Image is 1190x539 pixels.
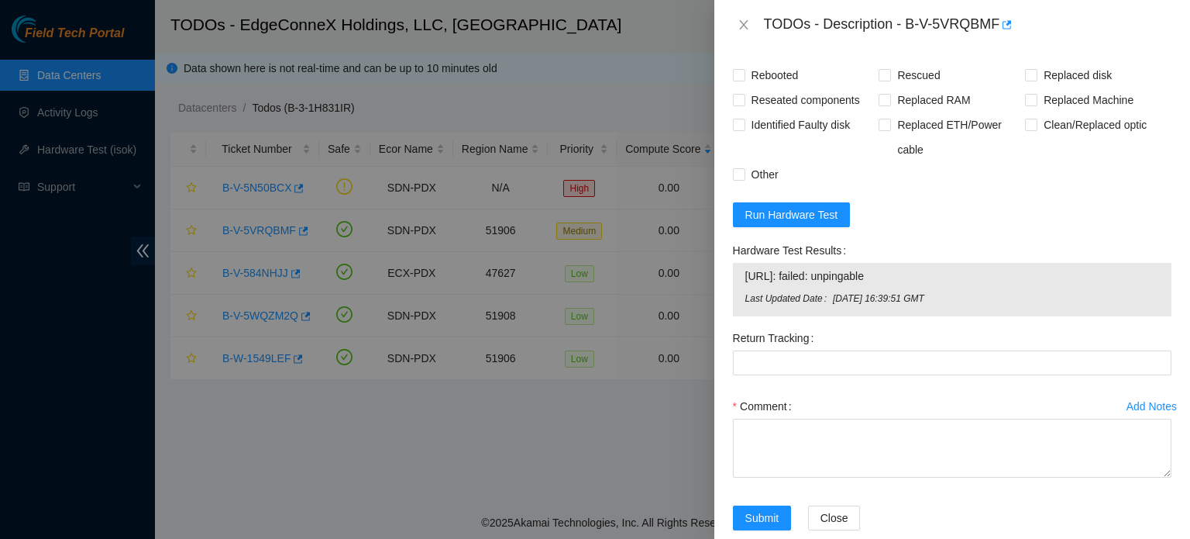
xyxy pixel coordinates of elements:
span: Close [820,510,848,527]
span: Run Hardware Test [745,206,838,223]
span: Last Updated Date [745,292,833,306]
span: Submit [745,510,779,527]
span: Identified Faulty disk [745,112,857,137]
div: TODOs - Description - B-V-5VRQBMF [764,12,1171,37]
button: Close [808,506,861,530]
span: Replaced Machine [1037,88,1140,112]
textarea: Comment [733,419,1171,478]
span: Reseated components [745,88,866,112]
label: Hardware Test Results [733,238,852,263]
label: Comment [733,394,798,419]
button: Close [733,18,755,33]
span: Clean/Replaced optic [1037,112,1153,137]
label: Return Tracking [733,326,820,351]
span: Replaced disk [1037,63,1118,88]
span: Replaced RAM [891,88,976,112]
button: Run Hardware Test [733,202,851,227]
span: [URL]: failed: unpingable [745,268,1159,285]
span: [DATE] 16:39:51 GMT [833,292,1159,306]
span: Rebooted [745,63,805,88]
div: Add Notes [1126,401,1177,412]
span: close [738,19,750,31]
button: Submit [733,506,792,530]
span: Rescued [891,63,946,88]
input: Return Tracking [733,351,1171,375]
span: Replaced ETH/Power cable [891,112,1025,162]
button: Add Notes [1126,394,1178,419]
span: Other [745,162,785,187]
